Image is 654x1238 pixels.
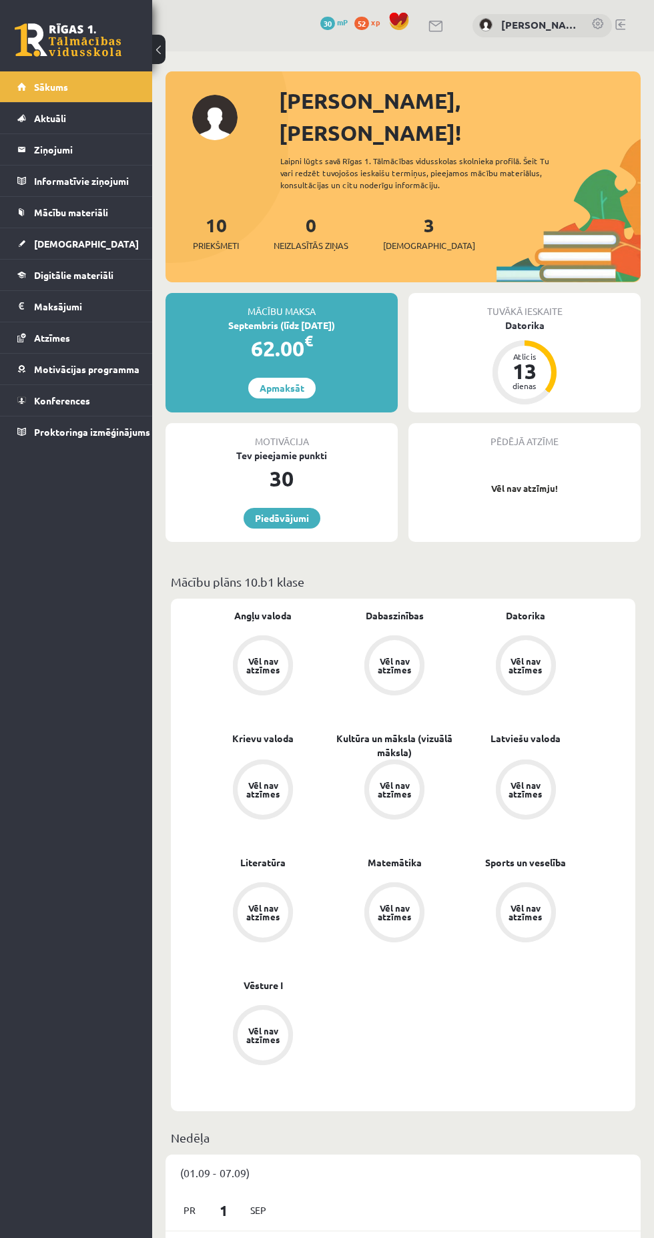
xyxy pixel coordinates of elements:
[17,103,135,133] a: Aktuāli
[34,332,70,344] span: Atzīmes
[166,448,398,462] div: Tev pieejamie punkti
[198,1005,329,1068] a: Vēl nav atzīmes
[176,1200,204,1221] span: Pr
[17,354,135,384] a: Motivācijas programma
[34,81,68,93] span: Sākums
[166,293,398,318] div: Mācību maksa
[244,978,283,992] a: Vēsture I
[337,17,348,27] span: mP
[460,882,591,945] a: Vēl nav atzīmes
[166,318,398,332] div: Septembris (līdz [DATE])
[460,759,591,822] a: Vēl nav atzīmes
[279,85,641,149] div: [PERSON_NAME], [PERSON_NAME]!
[234,609,292,623] a: Angļu valoda
[166,423,398,448] div: Motivācija
[34,394,90,406] span: Konferences
[15,23,121,57] a: Rīgas 1. Tālmācības vidusskola
[34,269,113,281] span: Digitālie materiāli
[198,635,329,698] a: Vēl nav atzīmes
[371,17,380,27] span: xp
[507,904,545,921] div: Vēl nav atzīmes
[505,382,545,390] div: dienas
[501,17,578,33] a: [PERSON_NAME]
[34,363,139,375] span: Motivācijas programma
[34,426,150,438] span: Proktoringa izmēģinājums
[376,657,413,674] div: Vēl nav atzīmes
[34,238,139,250] span: [DEMOGRAPHIC_DATA]
[368,856,422,870] a: Matemātika
[280,155,565,191] div: Laipni lūgts savā Rīgas 1. Tālmācības vidusskolas skolnieka profilā. Šeit Tu vari redzēt tuvojošo...
[17,228,135,259] a: [DEMOGRAPHIC_DATA]
[232,731,294,745] a: Krievu valoda
[354,17,386,27] a: 52 xp
[244,1200,272,1221] span: Sep
[198,759,329,822] a: Vēl nav atzīmes
[193,213,239,252] a: 10Priekšmeti
[244,1026,282,1044] div: Vēl nav atzīmes
[166,1155,641,1191] div: (01.09 - 07.09)
[485,856,566,870] a: Sports un veselība
[506,609,545,623] a: Datorika
[34,166,135,196] legend: Informatīvie ziņojumi
[248,378,316,398] a: Apmaksāt
[171,1129,635,1147] p: Nedēļa
[244,781,282,798] div: Vēl nav atzīmes
[17,134,135,165] a: Ziņojumi
[329,882,460,945] a: Vēl nav atzīmes
[34,291,135,322] legend: Maksājumi
[166,332,398,364] div: 62.00
[408,293,641,318] div: Tuvākā ieskaite
[329,635,460,698] a: Vēl nav atzīmes
[204,1199,245,1221] span: 1
[505,352,545,360] div: Atlicis
[166,462,398,495] div: 30
[329,731,460,759] a: Kultūra un māksla (vizuālā māksla)
[490,731,561,745] a: Latviešu valoda
[507,781,545,798] div: Vēl nav atzīmes
[383,239,475,252] span: [DEMOGRAPHIC_DATA]
[17,166,135,196] a: Informatīvie ziņojumi
[244,904,282,921] div: Vēl nav atzīmes
[274,239,348,252] span: Neizlasītās ziņas
[34,206,108,218] span: Mācību materiāli
[479,18,493,31] img: Stepans Grigorjevs
[329,759,460,822] a: Vēl nav atzīmes
[193,239,239,252] span: Priekšmeti
[17,291,135,322] a: Maksājumi
[408,423,641,448] div: Pēdējā atzīme
[460,635,591,698] a: Vēl nav atzīmes
[507,657,545,674] div: Vēl nav atzīmes
[354,17,369,30] span: 52
[408,318,641,332] div: Datorika
[376,781,413,798] div: Vēl nav atzīmes
[34,134,135,165] legend: Ziņojumi
[304,331,313,350] span: €
[17,260,135,290] a: Digitālie materiāli
[376,904,413,921] div: Vēl nav atzīmes
[17,416,135,447] a: Proktoringa izmēģinājums
[366,609,424,623] a: Dabaszinības
[415,482,634,495] p: Vēl nav atzīmju!
[17,322,135,353] a: Atzīmes
[505,360,545,382] div: 13
[320,17,335,30] span: 30
[244,657,282,674] div: Vēl nav atzīmes
[320,17,348,27] a: 30 mP
[408,318,641,406] a: Datorika Atlicis 13 dienas
[198,882,329,945] a: Vēl nav atzīmes
[274,213,348,252] a: 0Neizlasītās ziņas
[17,197,135,228] a: Mācību materiāli
[240,856,286,870] a: Literatūra
[17,71,135,102] a: Sākums
[244,508,320,529] a: Piedāvājumi
[171,573,635,591] p: Mācību plāns 10.b1 klase
[34,112,66,124] span: Aktuāli
[17,385,135,416] a: Konferences
[383,213,475,252] a: 3[DEMOGRAPHIC_DATA]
